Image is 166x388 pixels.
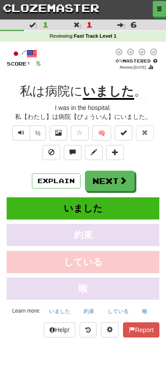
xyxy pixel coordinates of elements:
[78,283,88,294] span: 喉
[134,84,147,98] span: 。
[64,145,81,160] button: Discuss sentence (alt+u)
[137,305,152,318] button: 喉
[20,84,83,98] span: 私は病院に
[79,305,99,318] button: 約束
[12,125,30,141] button: Play sentence audio (ctl+space)
[50,125,67,141] button: Show image (alt+x)
[117,22,125,28] span: :
[85,171,135,191] button: Next
[83,84,134,100] u: いました
[92,125,111,141] button: 🧠
[73,22,81,28] span: :
[30,125,46,141] button: ½
[74,230,93,240] span: 約束
[74,33,116,39] strong: Fast Track Level 1
[131,20,137,29] span: 6
[116,59,123,63] span: 0 %
[64,257,103,267] span: している
[42,145,60,160] button: Ignore sentence (alt+i)
[106,145,124,160] button: Add to collection (alt+a)
[7,103,159,112] div: I was in the hospital.
[29,22,37,28] span: :
[42,20,49,29] span: 1
[120,65,146,70] small: Review: [DATE]
[123,322,159,337] button: Report
[85,145,103,160] button: Edit sentence (alt+d)
[115,125,132,141] button: Set this sentence to 100% Mastered (alt+m)
[36,59,41,67] span: 8
[86,20,93,29] span: 1
[7,61,31,67] span: Score:
[32,173,81,188] button: Explain
[44,305,75,318] button: いました
[80,322,97,337] button: Round history (alt+y)
[44,322,75,337] button: Help!
[12,308,40,314] small: Learn more:
[113,58,159,64] div: Mastered
[71,125,89,141] button: Favorite sentence (alt+f)
[64,203,103,213] span: いました
[11,125,46,145] div: Text-to-speech controls
[103,305,134,318] button: している
[7,48,41,59] div: /
[136,125,154,141] button: Reset to 0% Mastered (alt+r)
[7,112,159,121] div: 私【わたし】は病院【びょういん】にいました。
